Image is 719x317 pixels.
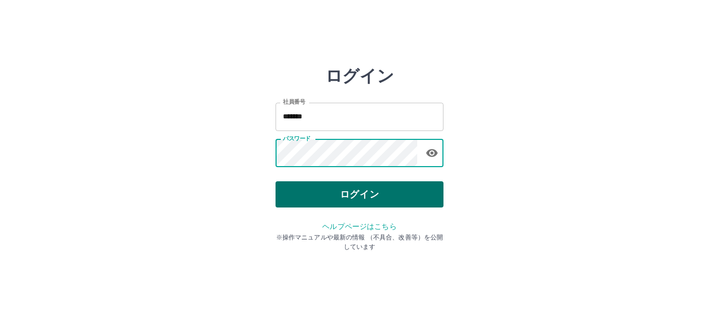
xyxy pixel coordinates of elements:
label: 社員番号 [283,98,305,106]
h2: ログイン [325,66,394,86]
a: ヘルプページはこちら [322,222,396,231]
p: ※操作マニュアルや最新の情報 （不具合、改善等）を公開しています [276,233,443,252]
button: ログイン [276,181,443,207]
label: パスワード [283,135,311,143]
